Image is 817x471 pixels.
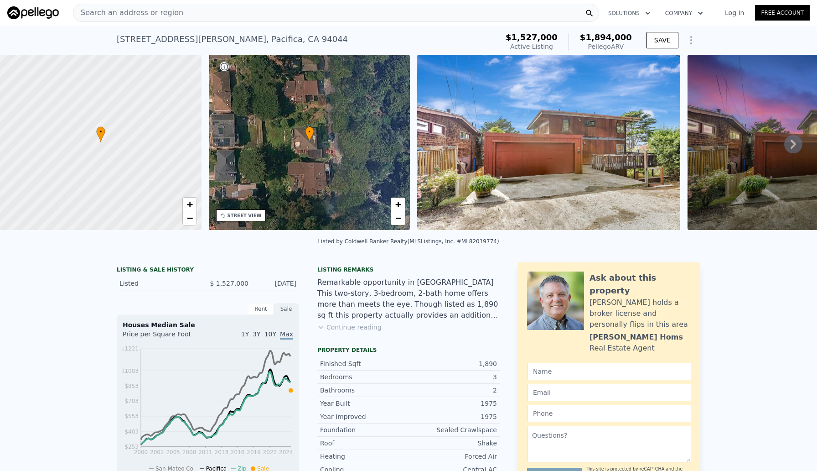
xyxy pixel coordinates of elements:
[395,199,401,210] span: +
[527,405,691,422] input: Phone
[408,386,497,395] div: 2
[408,425,497,434] div: Sealed Crawlspace
[506,32,558,42] span: $1,527,000
[124,383,139,389] tspan: $853
[123,320,293,330] div: Houses Median Sale
[183,198,196,211] a: Zoom in
[134,449,148,455] tspan: 2000
[96,126,105,142] div: •
[391,198,405,211] a: Zoom in
[280,330,293,340] span: Max
[264,330,276,338] span: 10Y
[124,398,139,404] tspan: $703
[320,439,408,448] div: Roof
[186,199,192,210] span: +
[646,32,678,48] button: SAVE
[124,429,139,435] tspan: $403
[241,330,249,338] span: 1Y
[183,211,196,225] a: Zoom out
[317,346,500,354] div: Property details
[320,452,408,461] div: Heating
[124,444,139,450] tspan: $253
[247,449,261,455] tspan: 2019
[320,359,408,368] div: Finished Sqft
[117,33,348,46] div: [STREET_ADDRESS][PERSON_NAME] , Pacifica , CA 94044
[317,266,500,273] div: Listing remarks
[589,343,655,354] div: Real Estate Agent
[198,449,212,455] tspan: 2011
[256,279,296,288] div: [DATE]
[279,449,293,455] tspan: 2024
[580,32,632,42] span: $1,894,000
[589,297,691,330] div: [PERSON_NAME] holds a broker license and personally flips in this area
[408,359,497,368] div: 1,890
[408,452,497,461] div: Forced Air
[186,212,192,224] span: −
[714,8,755,17] a: Log In
[121,368,139,374] tspan: $1003
[231,449,245,455] tspan: 2016
[263,449,277,455] tspan: 2022
[408,439,497,448] div: Shake
[580,42,632,51] div: Pellego ARV
[124,413,139,419] tspan: $553
[210,280,248,287] span: $ 1,527,000
[121,345,139,352] tspan: $1221
[408,412,497,421] div: 1975
[96,128,105,136] span: •
[408,399,497,408] div: 1975
[320,425,408,434] div: Foundation
[228,212,262,219] div: STREET VIEW
[166,449,180,455] tspan: 2005
[119,279,201,288] div: Listed
[248,303,274,315] div: Rent
[755,5,810,21] a: Free Account
[658,5,710,21] button: Company
[305,126,314,142] div: •
[215,449,229,455] tspan: 2013
[73,7,183,18] span: Search an address or region
[123,330,208,344] div: Price per Square Foot
[527,384,691,401] input: Email
[317,277,500,321] div: Remarkable opportunity in [GEOGRAPHIC_DATA] This two-story, 3-bedroom, 2-bath home offers more th...
[182,449,196,455] tspan: 2008
[320,412,408,421] div: Year Improved
[150,449,164,455] tspan: 2002
[589,332,683,343] div: [PERSON_NAME] Homs
[527,363,691,380] input: Name
[510,43,553,50] span: Active Listing
[601,5,658,21] button: Solutions
[7,6,59,19] img: Pellego
[682,31,700,49] button: Show Options
[320,399,408,408] div: Year Built
[253,330,260,338] span: 3Y
[317,323,382,332] button: Continue reading
[305,128,314,136] span: •
[320,372,408,382] div: Bedrooms
[589,272,691,297] div: Ask about this property
[117,266,299,275] div: LISTING & SALE HISTORY
[408,372,497,382] div: 3
[395,212,401,224] span: −
[391,211,405,225] a: Zoom out
[274,303,299,315] div: Sale
[417,55,680,230] img: Sale: 169718405 Parcel: 32338003
[318,238,499,245] div: Listed by Coldwell Banker Realty (MLSListings, Inc. #ML82019774)
[320,386,408,395] div: Bathrooms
